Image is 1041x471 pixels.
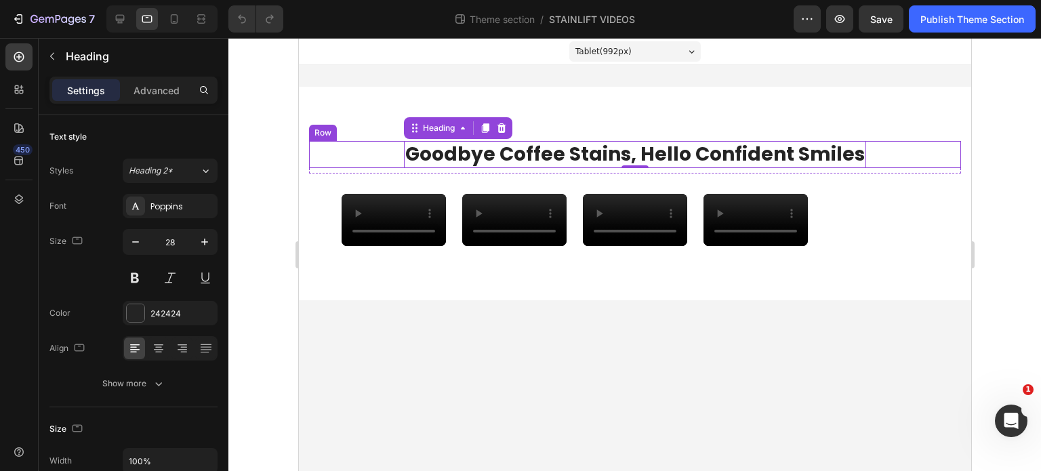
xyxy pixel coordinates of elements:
button: Save [859,5,903,33]
button: Publish Theme Section [909,5,1036,33]
p: Advanced [134,83,180,98]
div: Show more [102,377,165,390]
div: Width [49,455,72,467]
span: Save [870,14,893,25]
p: Settings [67,83,105,98]
div: Align [49,340,87,358]
div: Styles [49,165,73,177]
span: Heading 2* [129,165,173,177]
div: Poppins [150,201,214,213]
video: Video [405,156,509,208]
iframe: To enrich screen reader interactions, please activate Accessibility in Grammarly extension settings [299,38,971,471]
button: Show more [49,371,218,396]
span: STAINLIFT VIDEOS [549,12,635,26]
div: 242424 [150,308,214,320]
div: Font [49,200,66,212]
span: 1 [1023,384,1034,395]
div: Color [49,307,70,319]
div: Undo/Redo [228,5,283,33]
button: 7 [5,5,101,33]
div: 450 [13,144,33,155]
div: Size [49,232,85,251]
iframe: Intercom live chat [995,405,1027,437]
div: Size [49,420,85,438]
div: Text style [49,131,87,143]
button: Heading 2* [123,159,218,183]
p: 7 [89,11,95,27]
p: Heading [66,48,212,64]
span: / [540,12,544,26]
span: Theme section [467,12,537,26]
div: Publish Theme Section [920,12,1024,26]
